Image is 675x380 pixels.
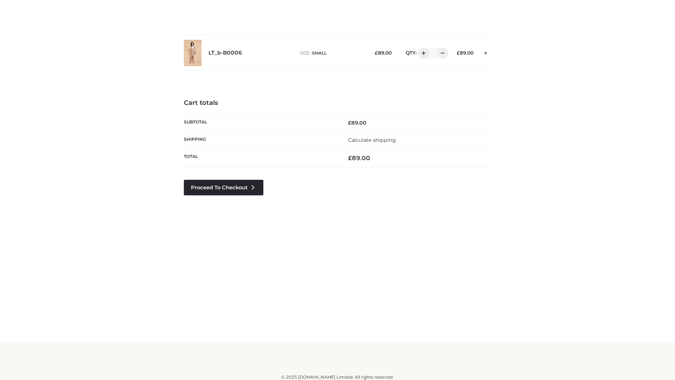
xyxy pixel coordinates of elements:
bdi: 89.00 [348,120,366,126]
bdi: 89.00 [457,50,474,56]
th: Subtotal [184,114,337,131]
a: Remove this item [481,47,491,57]
p: size : [300,50,364,56]
a: LT_b-B0006 [208,50,242,56]
div: QTY: [399,47,446,59]
a: Proceed to Checkout [184,180,263,195]
th: Shipping [184,131,337,148]
span: SMALL [312,50,327,56]
a: Calculate shipping [348,137,396,143]
bdi: 89.00 [375,50,392,56]
span: £ [375,50,378,56]
bdi: 89.00 [348,154,370,161]
h4: Cart totals [184,99,491,107]
span: £ [348,120,351,126]
th: Total [184,149,337,167]
span: £ [457,50,460,56]
span: £ [348,154,352,161]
